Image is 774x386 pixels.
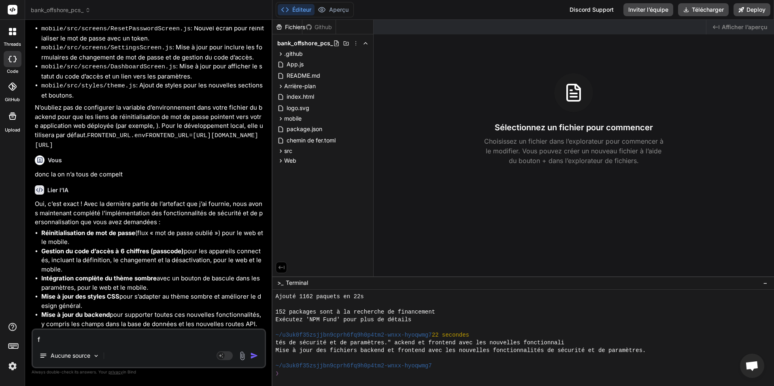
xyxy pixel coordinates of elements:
[41,24,264,42] font: : Nouvel écran pour réinitialiser le mot de passe avec un token.
[763,279,768,287] span: −
[31,6,83,14] font: bank_offshore_pcs_
[292,6,311,14] font: Éditeur
[284,157,296,165] span: Web
[41,81,263,99] font: : Ajout de styles pour les nouvelles sections et boutons.
[41,43,262,61] font: : Mise à jour pour inclure les formulaires de changement de mot de passe et de gestion du code d’...
[41,247,262,273] font: pour les appareils connectés, incluant la définition, le changement et la désactivation, pour le ...
[432,331,469,339] span: 22 secondes
[47,186,68,194] h6: Lier l’IA
[286,279,308,287] span: Terminal
[41,229,135,237] strong: Réinitialisation de mot de passe
[41,311,261,328] font: pour supporter toutes ces nouvelles fonctionnalités, y compris les champs dans la base de données...
[276,339,564,347] span: tés de sécurité et de paramètres." ackend et frontend avec les nouvelles fonctionnali
[41,293,119,300] strong: Mise à jour des styles CSS
[41,274,264,292] li: avec un bouton de bascule dans les paramètres, pour le web et le mobile.
[41,311,110,318] strong: Mise à jour du backend
[276,293,364,301] span: Ajouté 1162 paquets en 22s
[276,331,432,339] span: ~/u3uk0f35zsjjbn9cprh6fq9h0p4tm2-wnxx-hyoqwmg7
[623,3,673,16] button: Inviter l’équipe
[285,23,305,31] font: Fichiers
[108,369,123,374] span: privacy
[286,124,323,134] span: package.json
[286,71,321,81] span: README.md
[315,4,352,15] button: Aperçu
[41,25,191,32] code: mobile/src/screens/ResetPasswordScreen.js
[48,156,62,164] h6: Vous
[35,104,263,139] font: N’oubliez pas de configurer la variable d’environnement dans votre fichier du backend pour que le...
[761,276,769,289] button: −
[41,62,262,80] font: : Mise à jour pour afficher le statut du code d’accès et un lien vers les paramètres.
[278,4,315,15] button: Éditeur
[41,247,184,255] strong: Gestion du code d’accès à 6 chiffres (passcode)
[145,132,258,139] code: FRONTEND_URL=[URL][DOMAIN_NAME]
[284,147,292,155] span: src
[250,352,258,360] img: icône
[41,292,264,310] li: pour s’adapter au thème sombre et améliorer le design général.
[6,359,19,373] img: settings
[131,132,145,139] code: .env
[276,370,280,378] span: ❯
[5,96,20,103] label: GitHub
[32,368,266,376] p: Always double-check its answers. Your in Bind
[284,82,316,90] span: Arrière-plan
[4,41,21,48] label: threads
[41,274,157,282] strong: Intégration complète du thème sombre
[35,170,264,179] p: donc la on n’a tous de compelt
[33,330,265,344] textarea: f
[87,132,131,139] code: FRONTEND_URL
[734,3,770,16] button: Deploy
[5,127,20,134] label: Upload
[495,122,653,133] h3: Sélectionnez un fichier pour commencer
[93,352,100,359] img: Choisissez des modèles
[41,229,264,247] li: (flux « mot de passe oublié ») pour le web et le mobile.
[277,279,283,287] span: >_
[41,64,176,70] code: mobile/src/screens/DashboardScreen.js
[41,83,136,89] code: mobile/src/styles/theme.js
[277,39,333,47] span: bank_offshore_pcs_
[483,136,664,165] p: Choisissez un fichier dans l’explorateur pour commencer à le modifier. Vous pouvez créer un nouve...
[286,59,304,69] span: App.js
[276,308,436,316] span: 152 packages sont à la recherche de financement
[51,352,90,360] p: Aucune source
[276,347,646,354] span: Mise à jour des fichiers backend et frontend avec les nouvelles fonctionnalités de sécurité et de...
[7,68,18,75] label: code
[315,23,332,31] font: Github
[276,316,412,324] span: Exécutez 'NPM Fund' pour plus de détails
[565,3,619,16] div: Discord Support
[35,142,53,149] code: [URL]
[746,6,765,14] font: Deploy
[284,50,303,58] span: .github
[238,351,247,361] img: attachement
[692,6,724,14] font: Télécharger
[276,362,432,370] span: ~/u3uk0f35zsjjbn9cprh6fq9h0p4tm2-wnxx-hyoqwmg7
[286,92,315,102] span: index.html
[286,136,336,145] span: chemin de fer.toml
[329,6,349,14] font: Aperçu
[286,103,310,113] span: logo.svg
[41,45,172,51] code: mobile/src/screens/SettingsScreen.js
[722,23,768,31] span: Afficher l’aperçu
[678,3,729,16] button: Télécharger
[284,115,302,123] span: mobile
[740,354,764,378] div: Ouvrir le chat
[35,199,264,227] p: Oui, c’est exact ! Avec la dernière partie de l’artefact que j’ai fournie, nous avons maintenant ...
